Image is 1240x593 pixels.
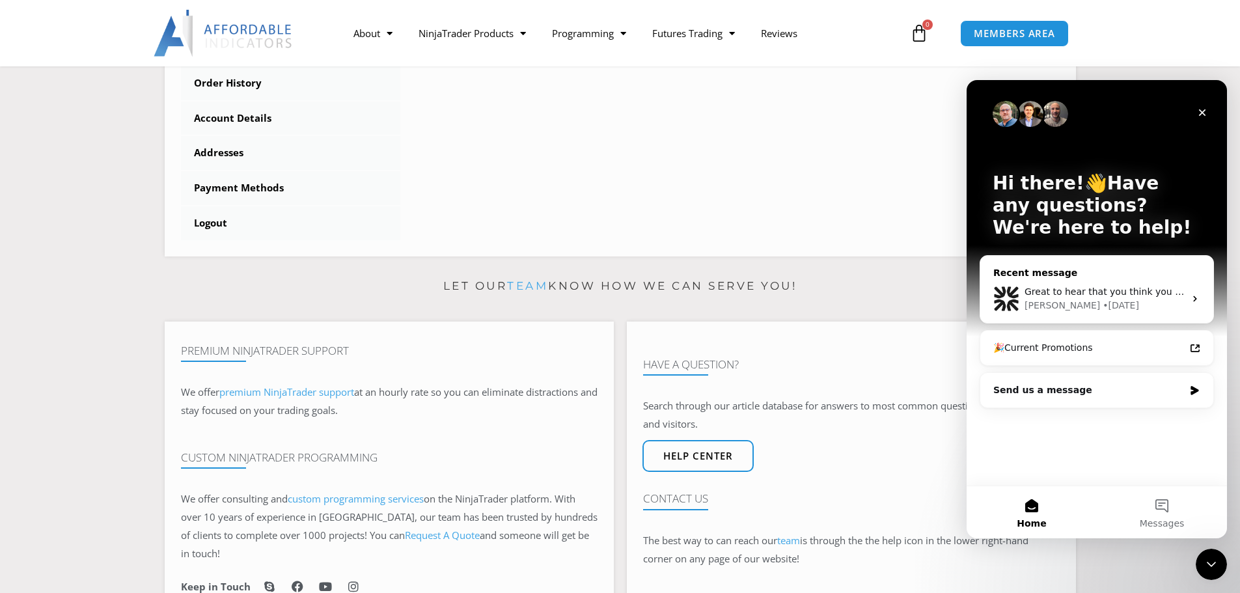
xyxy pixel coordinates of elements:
[181,206,401,240] a: Logout
[974,29,1055,38] span: MEMBERS AREA
[58,219,133,232] div: [PERSON_NAME]
[539,18,639,48] a: Programming
[406,18,539,48] a: NinjaTrader Products
[643,532,1060,568] p: The best way to can reach our is through the the help icon in the lower right-hand corner on any ...
[922,20,933,30] span: 0
[181,581,251,593] h6: Keep in Touch
[219,385,354,398] a: premium NinjaTrader support
[340,18,907,48] nav: Menu
[643,492,1060,505] h4: Contact Us
[165,276,1076,297] p: Let our know how we can serve you!
[181,344,598,357] h4: Premium NinjaTrader Support
[1196,549,1227,580] iframe: Intercom live chat
[154,10,294,57] img: LogoAI | Affordable Indicators – NinjaTrader
[13,292,247,328] div: Send us a message
[288,492,424,505] a: custom programming services
[50,439,79,448] span: Home
[136,219,172,232] div: • [DATE]
[639,18,748,48] a: Futures Trading
[173,439,218,448] span: Messages
[748,18,810,48] a: Reviews
[967,80,1227,538] iframe: Intercom live chat
[960,20,1069,47] a: MEMBERS AREA
[27,261,218,275] div: 🎉Current Promotions
[181,451,598,464] h4: Custom NinjaTrader Programming
[224,21,247,44] div: Close
[643,397,1060,434] p: Search through our article database for answers to most common questions from customers and visit...
[181,171,401,205] a: Payment Methods
[130,406,260,458] button: Messages
[340,18,406,48] a: About
[181,66,401,100] a: Order History
[181,102,401,135] a: Account Details
[181,492,598,560] span: on the NinjaTrader platform. With over 10 years of experience in [GEOGRAPHIC_DATA], our team has ...
[642,440,754,472] a: Help center
[405,529,480,542] a: Request A Quote
[181,136,401,170] a: Addresses
[663,451,733,461] span: Help center
[27,303,217,317] div: Send us a message
[58,206,704,217] span: Great to hear that you think you have it figured out! If you run into any other questions or need...
[643,358,1060,371] h4: Have A Question?
[19,256,241,280] a: 🎉Current Promotions
[507,279,548,292] a: team
[181,385,598,417] span: at an hourly rate so you can eliminate distractions and stay focused on your trading goals.
[890,14,948,52] a: 0
[181,385,219,398] span: We offer
[777,534,800,547] a: team
[181,492,424,505] span: We offer consulting and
